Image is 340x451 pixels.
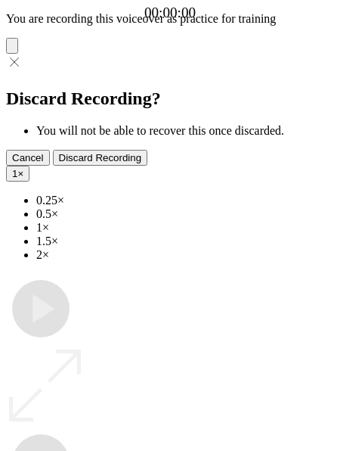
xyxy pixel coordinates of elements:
li: 0.25× [36,194,334,207]
p: You are recording this voiceover as practice for training [6,12,334,26]
li: 2× [36,248,334,262]
li: 0.5× [36,207,334,221]
li: You will not be able to recover this once discarded. [36,124,334,138]
button: Cancel [6,150,50,166]
button: 1× [6,166,29,182]
a: 00:00:00 [144,5,196,21]
button: Discard Recording [53,150,148,166]
span: 1 [12,168,17,179]
h2: Discard Recording? [6,89,334,109]
li: 1.5× [36,235,334,248]
li: 1× [36,221,334,235]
